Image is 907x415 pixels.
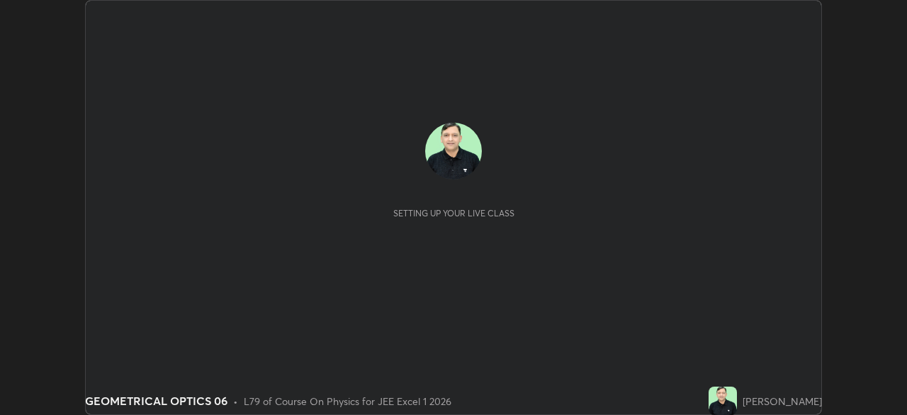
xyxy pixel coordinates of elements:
div: Setting up your live class [393,208,514,218]
div: GEOMETRICAL OPTICS 06 [85,392,227,409]
div: [PERSON_NAME] [743,394,822,409]
div: • [233,394,238,409]
img: 2fdfe559f7d547ac9dedf23c2467b70e.jpg [425,123,482,179]
div: L79 of Course On Physics for JEE Excel 1 2026 [244,394,451,409]
img: 2fdfe559f7d547ac9dedf23c2467b70e.jpg [709,387,737,415]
